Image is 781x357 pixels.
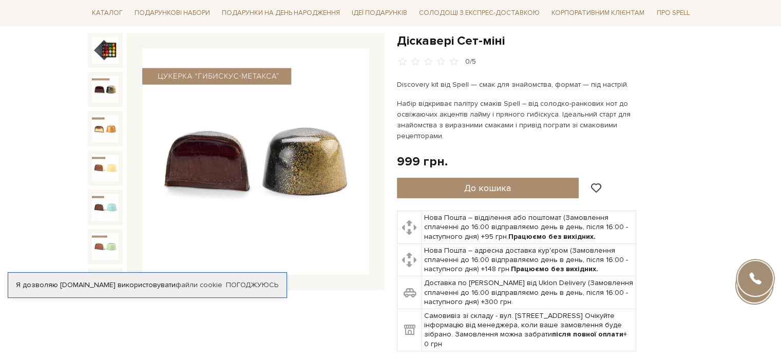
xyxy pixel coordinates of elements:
[547,4,649,22] a: Корпоративним клієнтам
[92,37,119,64] img: Діскавері Сет-міні
[176,280,222,289] a: файли cookie
[92,155,119,181] img: Діскавері Сет-міні
[397,33,694,49] h1: Діскавері Сет-міні
[92,194,119,220] img: Діскавері Сет-міні
[511,265,598,273] b: Працюємо без вихідних.
[415,4,544,22] a: Солодощі з експрес-доставкою
[8,280,287,290] div: Я дозволяю [DOMAIN_NAME] використовувати
[397,79,638,90] p: Discovery kit від Spell — смак для знайомства, формат — під настрій.
[397,178,579,198] button: До кошика
[465,57,476,67] div: 0/5
[88,5,127,21] span: Каталог
[397,154,448,170] div: 999 грн.
[422,276,636,309] td: Доставка по [PERSON_NAME] від Uklon Delivery (Замовлення сплаченні до 16:00 відправляємо день в д...
[508,232,596,241] b: Працюємо без вихідних.
[218,5,344,21] span: Подарунки на День народження
[464,182,511,194] span: До кошика
[397,98,638,141] p: Набір відкриває палітру смаків Spell – від солодко-ранкових нот до освіжаючих акцентів лайму і пр...
[130,5,214,21] span: Подарункові набори
[142,48,369,275] img: Діскавері Сет-міні
[92,233,119,260] img: Діскавері Сет-міні
[92,115,119,142] img: Діскавері Сет-міні
[652,5,693,21] span: Про Spell
[348,5,411,21] span: Ідеї подарунків
[422,211,636,244] td: Нова Пошта – відділення або поштомат (Замовлення сплаченні до 16:00 відправляємо день в день, піс...
[422,309,636,351] td: Самовивіз зі складу - вул. [STREET_ADDRESS] Очікуйте інформацію від менеджера, коли ваше замовлен...
[226,280,278,290] a: Погоджуюсь
[552,330,623,339] b: після повної оплати
[422,243,636,276] td: Нова Пошта – адресна доставка кур'єром (Замовлення сплаченні до 16:00 відправляємо день в день, п...
[92,76,119,103] img: Діскавері Сет-міні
